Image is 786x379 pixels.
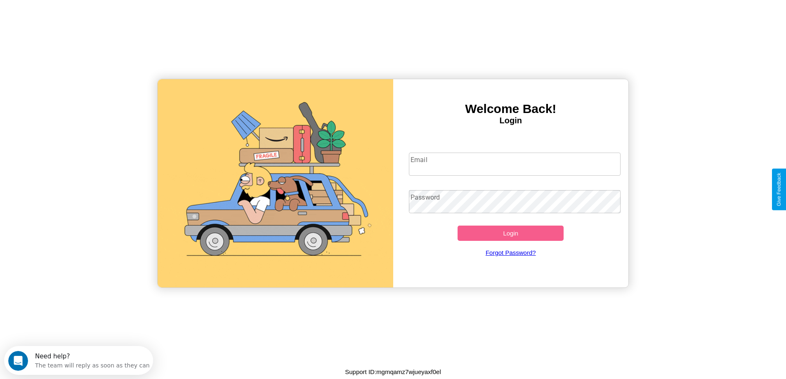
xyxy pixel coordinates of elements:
[31,14,146,22] div: The team will reply as soon as they can
[393,116,629,125] h4: Login
[3,3,153,26] div: Open Intercom Messenger
[345,366,441,377] p: Support ID: mgmqamz7wjueyaxf0el
[31,7,146,14] div: Need help?
[776,173,782,206] div: Give Feedback
[393,102,629,116] h3: Welcome Back!
[458,226,564,241] button: Login
[8,351,28,371] iframe: Intercom live chat
[158,79,393,287] img: gif
[405,241,616,264] a: Forgot Password?
[4,346,153,375] iframe: Intercom live chat discovery launcher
